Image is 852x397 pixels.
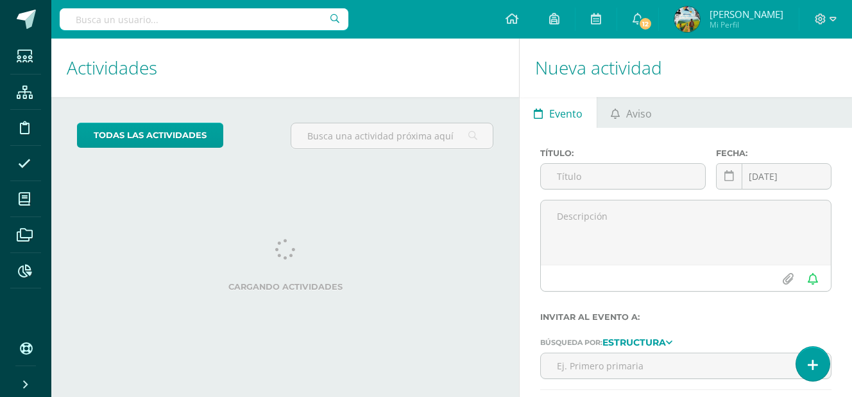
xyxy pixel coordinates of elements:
a: Estructura [602,337,672,346]
label: Cargando actividades [77,282,493,292]
span: Búsqueda por: [540,338,602,347]
input: Título [541,164,705,189]
span: Aviso [626,98,652,129]
a: todas las Actividades [77,123,223,148]
img: 68dc05d322f312bf24d9602efa4c3a00.png [674,6,700,32]
input: Fecha de entrega [717,164,831,189]
input: Busca un usuario... [60,8,348,30]
label: Fecha: [716,148,831,158]
a: Evento [520,97,596,128]
label: Invitar al evento a: [540,312,831,322]
span: Evento [549,98,583,129]
span: [PERSON_NAME] [710,8,783,21]
strong: Estructura [602,337,666,348]
input: Ej. Primero primaria [541,353,831,378]
span: Mi Perfil [710,19,783,30]
h1: Nueva actividad [535,39,837,97]
a: Aviso [597,97,666,128]
label: Título: [540,148,706,158]
input: Busca una actividad próxima aquí... [291,123,493,148]
span: 12 [638,17,652,31]
h1: Actividades [67,39,504,97]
